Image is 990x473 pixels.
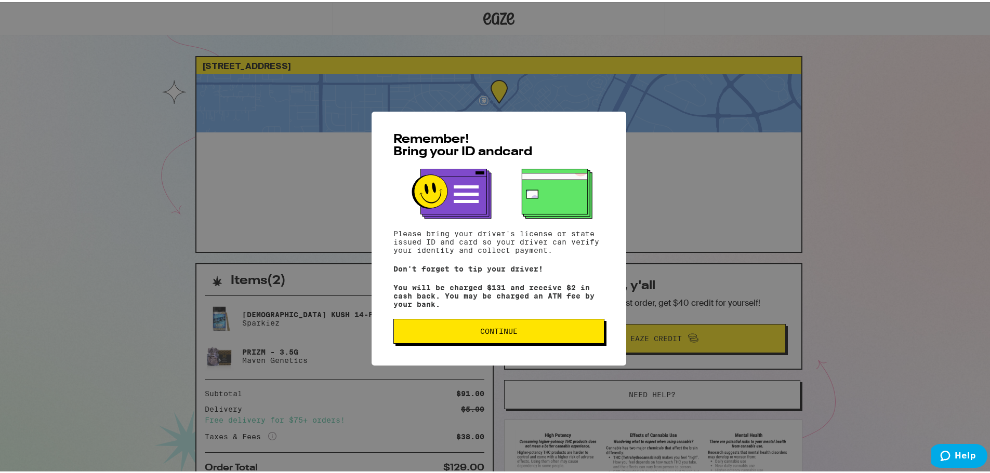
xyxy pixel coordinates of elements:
iframe: Opens a widget where you can find more information [931,442,987,468]
p: Don't forget to tip your driver! [393,263,604,271]
p: You will be charged $131 and receive $2 in cash back. You may be charged an ATM fee by your bank. [393,281,604,306]
span: Remember! Bring your ID and card [393,131,532,156]
button: Continue [393,317,604,342]
p: Please bring your driver's license or state issued ID and card so your driver can verify your ide... [393,227,604,252]
span: Continue [480,326,518,333]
